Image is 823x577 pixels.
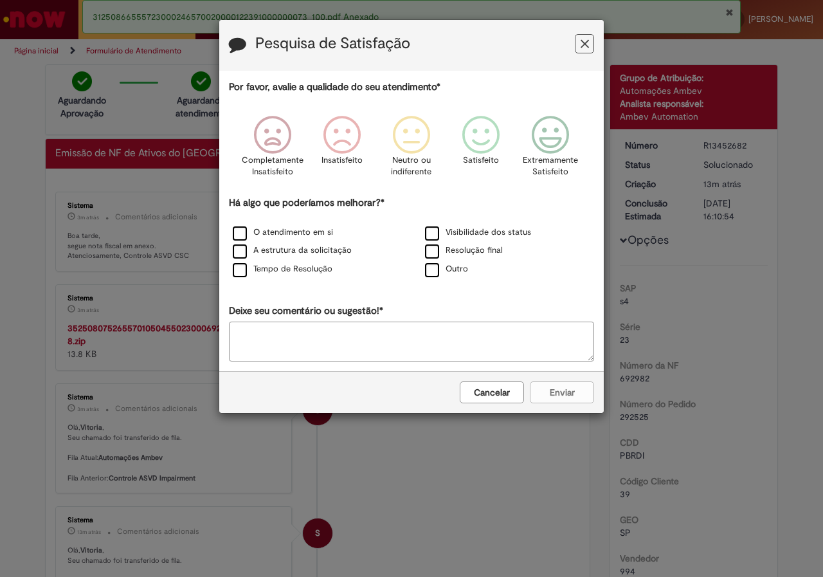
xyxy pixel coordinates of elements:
p: Completamente Insatisfeito [242,154,303,178]
label: A estrutura da solicitação [233,244,352,257]
p: Satisfeito [463,154,499,167]
button: Cancelar [460,381,524,403]
label: Pesquisa de Satisfação [255,35,410,52]
label: O atendimento em si [233,226,333,239]
div: Há algo que poderíamos melhorar?* [229,196,594,279]
div: Satisfeito [448,106,514,194]
label: Tempo de Resolução [233,263,332,275]
p: Extremamente Satisfeito [523,154,578,178]
div: Extremamente Satisfeito [518,106,583,194]
label: Resolução final [425,244,503,257]
div: Insatisfeito [309,106,375,194]
label: Outro [425,263,468,275]
p: Insatisfeito [321,154,363,167]
div: Neutro ou indiferente [379,106,444,194]
div: Completamente Insatisfeito [239,106,305,194]
p: Neutro ou indiferente [388,154,435,178]
label: Deixe seu comentário ou sugestão!* [229,304,383,318]
label: Visibilidade dos status [425,226,531,239]
label: Por favor, avalie a qualidade do seu atendimento* [229,80,440,94]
